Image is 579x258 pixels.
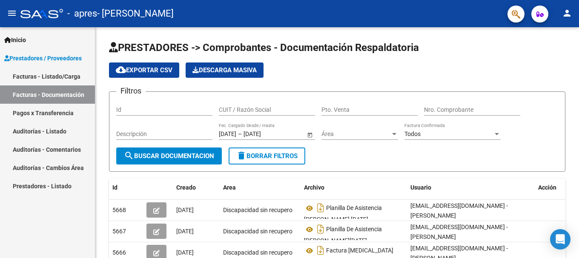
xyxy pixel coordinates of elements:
span: Inicio [4,35,26,45]
h3: Filtros [116,85,146,97]
span: - apres [67,4,97,23]
span: Buscar Documentacion [124,152,214,160]
span: Acción [538,184,556,191]
input: Fecha fin [244,130,285,138]
span: [DATE] [176,249,194,256]
span: Discapacidad sin recupero [223,207,292,213]
span: Discapacidad sin recupero [223,228,292,235]
span: Área [321,130,390,138]
button: Exportar CSV [109,62,179,78]
input: Fecha inicio [219,130,236,138]
span: Planilla De Asistencia [PERSON_NAME] [DATE] [304,205,382,223]
mat-icon: search [124,150,134,161]
span: [DATE] [176,207,194,213]
span: Area [223,184,236,191]
button: Descarga Masiva [186,62,264,78]
mat-icon: menu [7,8,17,18]
datatable-header-cell: Id [109,179,143,197]
mat-icon: cloud_download [116,65,126,75]
span: Prestadores / Proveedores [4,54,82,63]
i: Descargar documento [315,222,326,236]
i: Descargar documento [315,244,326,257]
span: 5668 [112,207,126,213]
mat-icon: delete [236,150,247,161]
span: – [238,130,242,138]
span: [EMAIL_ADDRESS][DOMAIN_NAME] - [PERSON_NAME] [410,224,508,240]
span: Exportar CSV [116,66,172,74]
span: - [PERSON_NAME] [97,4,174,23]
span: Discapacidad sin recupero [223,249,292,256]
span: [DATE] [176,228,194,235]
span: Archivo [304,184,324,191]
span: Borrar Filtros [236,152,298,160]
datatable-header-cell: Creado [173,179,220,197]
button: Open calendar [305,130,314,139]
button: Borrar Filtros [229,147,305,164]
span: Todos [404,130,421,137]
button: Buscar Documentacion [116,147,222,164]
span: Planilla De Asistencia [PERSON_NAME][DATE] [304,226,382,244]
span: 5666 [112,249,126,256]
div: Open Intercom Messenger [550,229,570,249]
span: Id [112,184,118,191]
mat-icon: person [562,8,572,18]
i: Descargar documento [315,201,326,215]
span: Creado [176,184,196,191]
datatable-header-cell: Usuario [407,179,535,197]
datatable-header-cell: Area [220,179,301,197]
span: Descarga Masiva [192,66,257,74]
datatable-header-cell: Acción [535,179,577,197]
span: Usuario [410,184,431,191]
span: [EMAIL_ADDRESS][DOMAIN_NAME] - [PERSON_NAME] [410,202,508,219]
span: PRESTADORES -> Comprobantes - Documentación Respaldatoria [109,42,419,54]
span: 5667 [112,228,126,235]
app-download-masive: Descarga masiva de comprobantes (adjuntos) [186,62,264,78]
datatable-header-cell: Archivo [301,179,407,197]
